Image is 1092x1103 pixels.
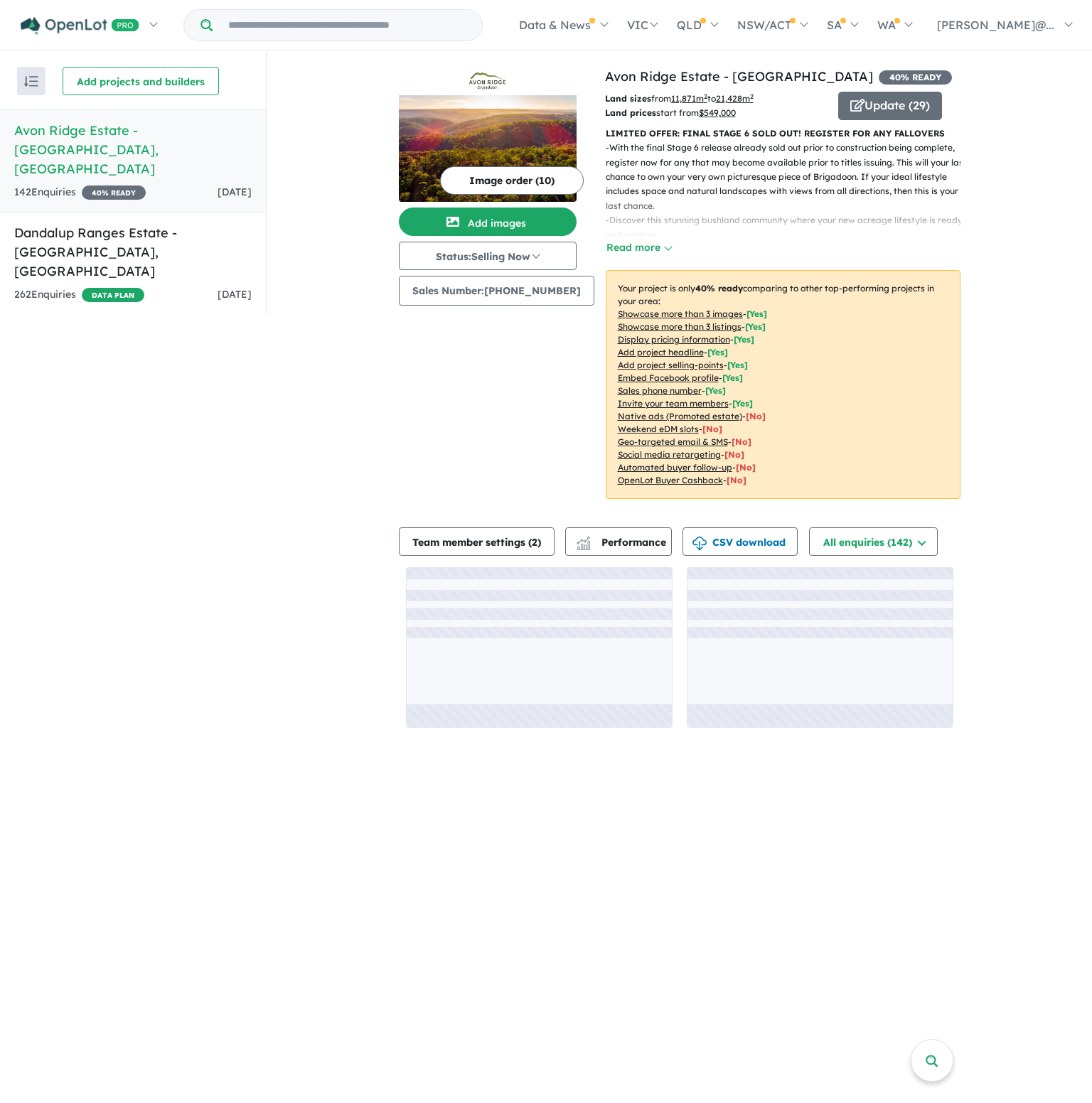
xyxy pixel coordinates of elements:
[937,18,1054,32] span: [PERSON_NAME]@...
[14,121,252,178] h5: Avon Ridge Estate - [GEOGRAPHIC_DATA] , [GEOGRAPHIC_DATA]
[399,95,577,202] img: Avon Ridge Estate - Brigadoon
[618,347,704,357] u: Add project headline
[14,223,252,281] h5: Dandalup Ranges Estate - [GEOGRAPHIC_DATA] , [GEOGRAPHIC_DATA]
[14,184,146,201] div: 142 Enquir ies
[618,372,719,383] u: Embed Facebook profile
[605,93,651,104] b: Land sizes
[399,527,555,556] button: Team member settings (2)
[532,536,537,549] span: 2
[699,107,736,118] u: $ 549,000
[704,92,707,100] sup: 2
[606,240,673,256] button: Read more
[734,334,754,345] span: [ Yes ]
[82,288,144,302] span: DATA PLAN
[399,67,577,202] a: Avon Ridge Estate - Brigadoon LogoAvon Ridge Estate - Brigadoon
[215,10,479,41] input: Try estate name, suburb, builder or developer
[682,527,798,556] button: CSV download
[605,92,828,106] p: from
[606,213,972,242] p: - Discover this stunning bushland community where your new acreage lifestyle is ready and waiting.
[707,347,728,357] span: [ Yes ]
[671,93,707,104] u: 11,871 m
[618,334,730,345] u: Display pricing information
[577,537,589,544] img: line-chart.svg
[879,70,952,85] span: 40 % READY
[724,449,744,460] span: [No]
[399,242,577,270] button: Status:Selling Now
[750,92,754,100] sup: 2
[618,462,732,473] u: Automated buyer follow-up
[605,68,873,85] a: Avon Ridge Estate - [GEOGRAPHIC_DATA]
[618,424,699,434] u: Weekend eDM slots
[722,372,743,383] span: [ Yes ]
[618,398,729,409] u: Invite your team members
[618,475,723,485] u: OpenLot Buyer Cashback
[24,76,38,87] img: sort.svg
[809,527,938,556] button: All enquiries (142)
[605,106,828,120] p: start from
[82,185,146,200] span: 40 % READY
[716,93,754,104] u: 21,428 m
[14,286,144,303] div: 262 Enquir ies
[732,398,753,409] span: [ Yes ]
[618,436,728,447] u: Geo-targeted email & SMS
[618,411,742,421] u: Native ads (Promoted estate)
[605,107,656,118] b: Land prices
[440,166,584,195] button: Image order (10)
[21,17,139,35] img: Openlot PRO Logo White
[63,67,219,95] button: Add projects and builders
[618,449,721,460] u: Social media retargeting
[399,276,594,306] button: Sales Number:[PHONE_NUMBER]
[606,141,972,213] p: - With the final Stage 6 release already sold out prior to construction being complete, register ...
[707,93,754,104] span: to
[618,308,743,319] u: Showcase more than 3 images
[702,424,722,434] span: [No]
[727,475,746,485] span: [No]
[577,541,591,550] img: bar-chart.svg
[218,288,252,301] span: [DATE]
[606,270,960,499] p: Your project is only comparing to other top-performing projects in your area: - - - - - - - - - -...
[579,536,666,549] span: Performance
[218,185,252,198] span: [DATE]
[618,321,742,332] u: Showcase more than 3 listings
[745,321,766,332] span: [ Yes ]
[399,208,577,236] button: Add images
[736,462,756,473] span: [No]
[405,72,571,90] img: Avon Ridge Estate - Brigadoon Logo
[746,411,766,421] span: [No]
[732,436,751,447] span: [No]
[727,360,748,370] span: [ Yes ]
[705,385,726,396] span: [ Yes ]
[746,308,767,319] span: [ Yes ]
[606,127,960,141] p: LIMITED OFFER: FINAL STAGE 6 SOLD OUT! REGISTER FOR ANY FALLOVERS
[695,283,743,294] b: 40 % ready
[618,385,702,396] u: Sales phone number
[618,360,724,370] u: Add project selling-points
[565,527,672,556] button: Performance
[692,537,707,551] img: download icon
[838,92,942,120] button: Update (29)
